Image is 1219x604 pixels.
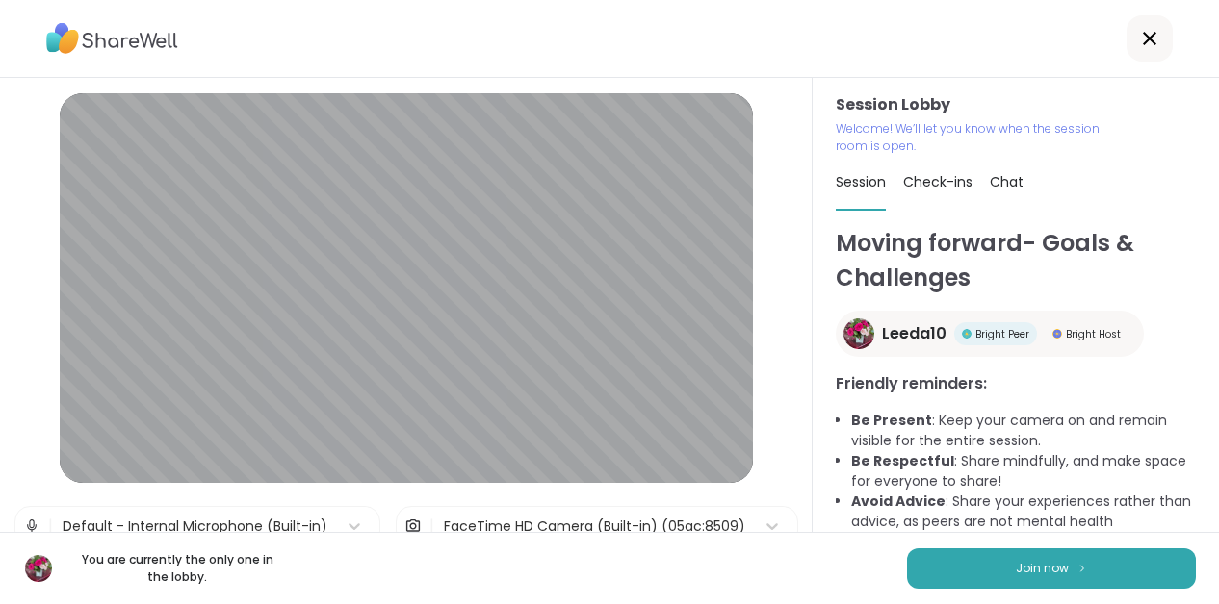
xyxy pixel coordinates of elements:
img: Leeda10 [25,555,52,582]
b: Be Present [851,411,932,430]
img: Leeda10 [843,318,874,349]
span: Check-ins [903,172,973,191]
p: Welcome! We’ll let you know when the session room is open. [836,120,1113,155]
span: Leeda10 [882,322,947,345]
h3: Friendly reminders: [836,372,1196,395]
h1: Moving forward- Goals & Challenges [836,226,1196,295]
a: Leeda10Leeda10Bright PeerBright PeerBright HostBright Host [836,311,1144,357]
h3: Session Lobby [836,93,1196,116]
img: ShareWell Logo [46,16,178,61]
li: : Keep your camera on and remain visible for the entire session. [851,411,1196,451]
div: Default - Internal Microphone (Built-in) [63,516,327,537]
p: You are currently the only one in the lobby. [69,551,285,586]
span: | [48,507,53,545]
span: | [429,507,434,545]
img: ShareWell Logomark [1076,563,1088,573]
span: Bright Peer [975,327,1029,341]
span: Session [836,172,886,191]
img: Bright Host [1052,329,1062,339]
img: Microphone [23,507,40,545]
span: Join now [1016,560,1069,577]
span: Chat [990,172,1024,191]
img: Camera [404,507,422,545]
b: Be Respectful [851,451,954,470]
li: : Share mindfully, and make space for everyone to share! [851,451,1196,491]
b: Avoid Advice [851,491,946,511]
button: Join now [907,548,1196,589]
li: : Share your experiences rather than advice, as peers are not mental health professionals. [851,491,1196,552]
span: Bright Host [1066,327,1121,341]
img: Bright Peer [962,329,972,339]
div: FaceTime HD Camera (Built-in) (05ac:8509) [444,516,745,537]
